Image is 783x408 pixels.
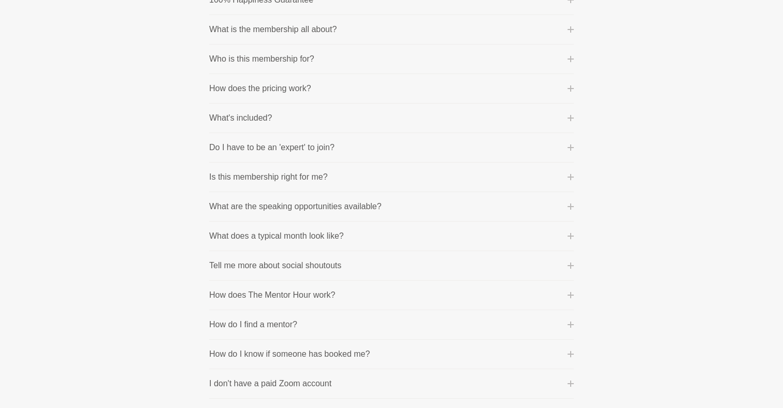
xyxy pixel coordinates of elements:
[209,348,370,360] p: How do I know if someone has booked me?
[209,82,574,95] button: How does the pricing work?
[209,259,574,272] button: Tell me more about social shoutouts
[209,141,574,154] button: Do I have to be an 'expert' to join?
[209,23,337,36] p: What is the membership all about?
[209,318,297,331] p: How do I find a mentor?
[209,112,272,124] p: What's included?
[209,23,574,36] button: What is the membership all about?
[209,289,335,301] p: How does The Mentor Hour work?
[209,318,574,331] button: How do I find a mentor?
[209,230,574,242] button: What does a typical month look like?
[209,348,574,360] button: How do I know if someone has booked me?
[209,230,344,242] p: What does a typical month look like?
[209,112,574,124] button: What's included?
[209,259,341,272] p: Tell me more about social shoutouts
[209,200,574,213] button: What are the speaking opportunities available?
[209,53,574,65] button: Who is this membership for?
[209,377,574,390] button: I don't have a paid Zoom account
[209,171,328,183] p: Is this membership right for me?
[209,200,382,213] p: What are the speaking opportunities available?
[209,53,314,65] p: Who is this membership for?
[209,289,574,301] button: How does The Mentor Hour work?
[209,82,311,95] p: How does the pricing work?
[209,141,335,154] p: Do I have to be an 'expert' to join?
[209,377,331,390] p: I don't have a paid Zoom account
[209,171,574,183] button: Is this membership right for me?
